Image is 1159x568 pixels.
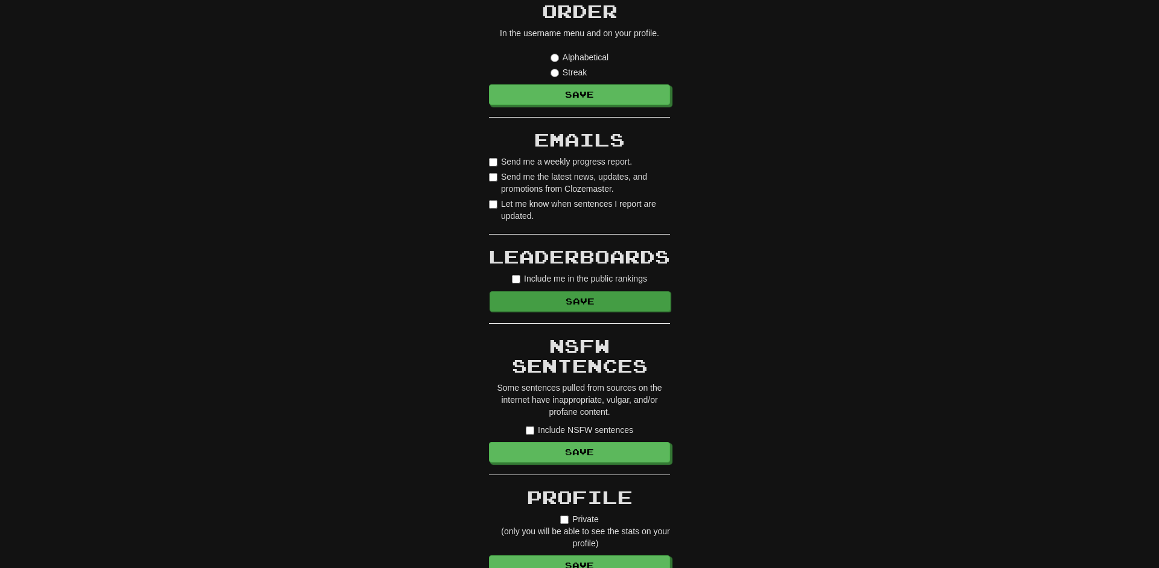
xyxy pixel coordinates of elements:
label: Private (only you will be able to see the stats on your profile) [489,513,670,549]
label: Include me in the public rankings [512,273,647,285]
label: Include NSFW sentences [526,424,633,436]
button: Save [489,84,670,105]
input: Include NSFW sentences [526,426,534,435]
input: Alphabetical [551,54,559,62]
label: Let me know when sentences I report are updated. [489,198,670,222]
label: Send me a weekly progress report. [489,156,632,168]
label: Streak [551,66,587,78]
h2: Profile [489,487,670,507]
button: Save [489,442,670,462]
h2: NSFW Sentences [489,336,670,376]
h2: Emails [489,130,670,150]
input: Send me a weekly progress report. [489,158,497,166]
input: Include me in the public rankings [512,275,520,283]
button: Save [490,291,671,312]
input: Streak [551,69,559,77]
p: In the username menu and on your profile. [489,27,670,39]
input: Send me the latest news, updates, and promotions from Clozemaster. [489,173,497,181]
h2: Leaderboards [489,247,670,267]
input: Private(only you will be able to see the stats on your profile) [560,516,569,524]
label: Alphabetical [551,51,608,63]
input: Let me know when sentences I report are updated. [489,200,497,209]
p: Some sentences pulled from sources on the internet have inappropriate, vulgar, and/or profane con... [489,382,670,418]
label: Send me the latest news, updates, and promotions from Clozemaster. [489,171,670,195]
